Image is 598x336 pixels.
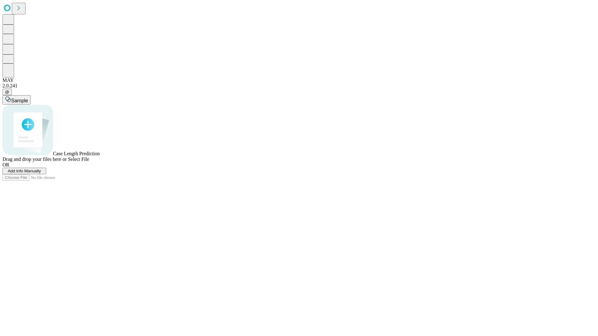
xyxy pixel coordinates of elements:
div: MAY [2,77,596,83]
span: Sample [11,98,28,103]
span: Case Length Prediction [53,151,100,156]
span: Add Info Manually [8,169,41,173]
span: @ [5,90,9,94]
span: OR [2,162,9,167]
span: Select File [68,156,89,162]
span: Drag and drop your files here or [2,156,67,162]
button: @ [2,89,12,95]
div: 2.0.241 [2,83,596,89]
button: Add Info Manually [2,168,46,174]
button: Sample [2,95,31,105]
